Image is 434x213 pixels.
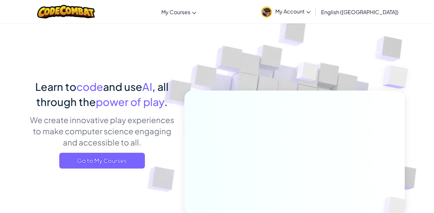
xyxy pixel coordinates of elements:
[158,3,200,21] a: My Courses
[164,95,168,108] span: .
[318,3,402,21] a: English ([GEOGRAPHIC_DATA])
[275,8,311,15] span: My Account
[261,7,272,17] img: avatar
[284,49,332,98] img: Overlap cubes
[35,80,76,93] span: Learn to
[59,153,145,169] a: Go to My Courses
[161,9,190,15] span: My Courses
[37,5,95,18] img: CodeCombat logo
[369,49,426,105] img: Overlap cubes
[29,114,175,148] p: We create innovative play experiences to make computer science engaging and accessible to all.
[321,9,398,15] span: English ([GEOGRAPHIC_DATA])
[96,95,164,108] span: power of play
[103,80,142,93] span: and use
[76,80,103,93] span: code
[142,80,152,93] span: AI
[258,1,314,22] a: My Account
